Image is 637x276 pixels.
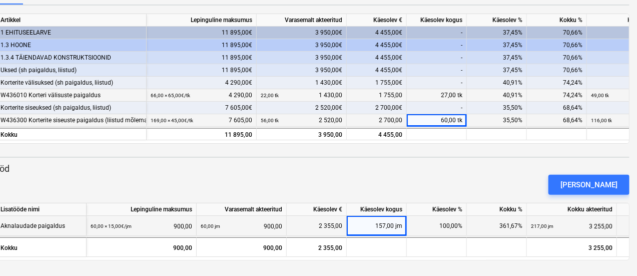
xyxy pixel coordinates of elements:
div: Käesolev % [467,14,527,27]
div: 74,24% [527,77,587,89]
div: Käesolev € [287,203,347,216]
div: - [407,77,467,89]
div: - [407,52,467,64]
div: 157,00 jm [347,216,407,236]
div: 2 355,00 [291,216,342,236]
div: Varasemalt akteeritud [257,14,347,27]
small: 169,00 × 45,00€ / tk [151,118,193,123]
div: 3 950,00€ [257,52,347,64]
div: Korterite siseuksed (sh paigaldus, liistud) [1,102,142,114]
div: 37,45% [467,39,527,52]
div: 11 895,00€ [147,64,257,77]
div: 70,66% [527,52,587,64]
div: 900,00 [91,216,192,236]
div: 2 700,00 [347,114,407,127]
div: - [407,102,467,114]
div: 11 895,00 [151,129,252,141]
div: Kokku % [527,14,587,27]
div: 4 455,00€ [347,39,407,52]
small: 60,00 jm [201,223,220,229]
div: 361,67% [467,216,527,236]
div: 2 520,00 [261,114,342,127]
div: 70,66% [527,64,587,77]
div: 1 755,00 [347,89,407,102]
div: 1.3 HOONE [1,39,142,52]
small: 22,00 tk [261,93,279,98]
div: 1 430,00€ [257,77,347,89]
div: 900,00 [87,237,197,257]
div: Varasemalt akteeritud [197,203,287,216]
div: 68,64% [527,102,587,114]
div: 11 895,00€ [147,27,257,39]
div: 4 455,00€ [347,52,407,64]
div: 3 255,00 [531,216,612,236]
div: 70,66% [527,27,587,39]
div: 11 895,00€ [147,39,257,52]
small: 116,00 tk [591,118,612,123]
small: 66,00 × 65,00€ / tk [151,93,190,98]
div: 4 455,00€ [347,27,407,39]
div: 40,91% [467,77,527,89]
div: 68,64% [527,114,587,127]
div: 35,50% [467,114,527,127]
div: 100,00% [407,216,467,236]
div: [PERSON_NAME] [560,178,617,191]
small: 49,00 tk [591,93,609,98]
div: 7 605,00€ [147,102,257,114]
div: 4 455,00€ [347,64,407,77]
div: 4 290,00 [151,89,252,102]
div: 1 755,00€ [347,77,407,89]
div: 4 455,00 [347,128,407,140]
div: 3 950,00 [261,129,342,141]
div: 70,66% [527,39,587,52]
div: W436010 Korteri välisuste paigaldus [1,89,142,102]
div: Lepinguline maksumus [87,203,197,216]
div: Lepinguline maksumus [147,14,257,27]
small: 60,00 × 15,00€ / jm [91,223,132,229]
div: Korterite välisuksed (sh paigaldus, liistud) [1,77,142,89]
div: 1 430,00 [261,89,342,102]
div: - [407,64,467,77]
div: 900,00 [197,237,287,257]
div: 7 605,00 [151,114,252,127]
div: 2 355,00 [287,237,347,257]
div: Käesolev kogus [407,14,467,27]
div: - [407,39,467,52]
div: Kokku akteeritud [527,203,617,216]
div: 27,00 tk [407,89,467,102]
div: 60,00 tk [407,114,467,127]
div: 1 EHITUSEELARVE [1,27,142,39]
div: 35,50% [467,102,527,114]
div: 74,24% [527,89,587,102]
div: - [407,27,467,39]
small: 217,00 jm [531,223,553,229]
div: 2 520,00€ [257,102,347,114]
div: 4 290,00€ [147,77,257,89]
div: 11 895,00€ [147,52,257,64]
small: 56,00 tk [261,118,279,123]
div: Aknalaudade paigaldus [1,216,65,235]
div: 37,45% [467,27,527,39]
div: 900,00 [201,216,282,236]
div: 37,45% [467,64,527,77]
div: 40,91% [467,89,527,102]
div: Käesolev kogus [347,203,407,216]
div: W436300 Korterite siseuste paigaldus (liistud mõlemal pool) [1,114,142,127]
div: 3 950,00€ [257,39,347,52]
div: 3 255,00 [527,237,617,257]
div: 37,45% [467,52,527,64]
div: 1.3.4 TÄIENDAVAD KONSTRUKTSIOONID [1,52,142,64]
div: 2 700,00€ [347,102,407,114]
div: 3 950,00€ [257,64,347,77]
div: 3 950,00€ [257,27,347,39]
div: Uksed (sh paigaldus, liistud) [1,64,142,77]
div: Kokku % [467,203,527,216]
div: Käesolev € [347,14,407,27]
button: [PERSON_NAME] [548,175,629,195]
div: Käesolev % [407,203,467,216]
